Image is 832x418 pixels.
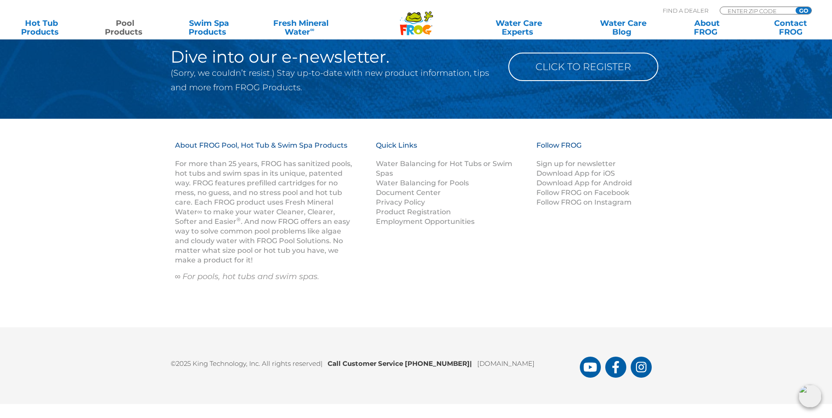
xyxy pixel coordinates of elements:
[260,19,342,36] a: Fresh MineralWater∞
[376,179,469,187] a: Water Balancing for Pools
[175,141,354,159] h3: About FROG Pool, Hot Tub & Swim Spa Products
[536,198,632,206] a: Follow FROG on Instagram
[376,141,526,159] h3: Quick Links
[310,26,314,33] sup: ∞
[376,159,512,177] a: Water Balancing for Hot Tubs or Swim Spas
[175,272,320,281] em: ∞ For pools, hot tubs and swim spas.
[536,141,646,159] h3: Follow FROG
[376,198,425,206] a: Privacy Policy
[176,19,242,36] a: Swim SpaProducts
[536,159,616,168] a: Sign up for newsletter
[580,357,601,378] a: FROG Products You Tube Page
[536,188,629,197] a: Follow FROG on Facebook
[9,19,74,36] a: Hot TubProducts
[631,357,652,378] a: FROG Products Instagram Page
[758,19,823,36] a: ContactFROG
[376,208,451,216] a: Product Registration
[605,357,626,378] a: FROG Products Facebook Page
[536,179,632,187] a: Download App for Android
[376,217,475,226] a: Employment Opportunities
[236,216,241,223] sup: ®
[663,7,708,14] p: Find A Dealer
[727,7,786,14] input: Zip Code Form
[674,19,739,36] a: AboutFROG
[93,19,158,36] a: PoolProducts
[796,7,811,14] input: GO
[508,53,658,81] a: Click to Register
[171,48,495,66] h2: Dive into our e-newsletter.
[466,19,572,36] a: Water CareExperts
[171,354,580,369] p: ©2025 King Technology, Inc. All rights reserved
[321,359,322,368] span: |
[590,19,656,36] a: Water CareBlog
[536,169,615,177] a: Download App for iOS
[477,359,535,368] a: [DOMAIN_NAME]
[470,359,472,368] span: |
[799,385,821,407] img: openIcon
[328,359,477,368] b: Call Customer Service [PHONE_NUMBER]
[175,159,354,265] p: For more than 25 years, FROG has sanitized pools, hot tubs and swim spas in its unique, patented ...
[171,66,495,95] p: (Sorry, we couldn’t resist.) Stay up-to-date with new product information, tips and more from FRO...
[376,188,441,197] a: Document Center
